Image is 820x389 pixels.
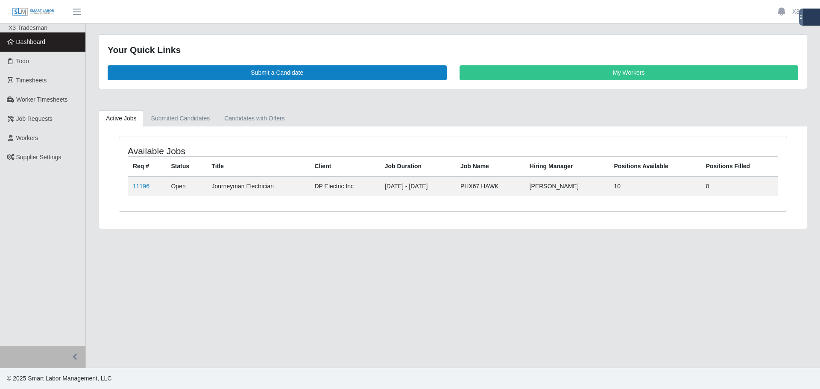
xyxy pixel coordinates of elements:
a: 11196 [133,183,149,190]
div: Your Quick Links [108,43,798,57]
td: [DATE] - [DATE] [380,176,455,196]
td: 0 [701,176,778,196]
td: [PERSON_NAME] [524,176,609,196]
td: Journeyman Electrician [206,176,309,196]
td: DP Electric Inc [309,176,379,196]
img: SLM Logo [12,7,55,17]
span: © 2025 Smart Labor Management, LLC [7,375,111,382]
td: PHX67 HAWK [455,176,524,196]
th: Hiring Manager [524,156,609,176]
th: Client [309,156,379,176]
h4: Available Jobs [128,146,391,156]
a: X3 Team [792,7,816,16]
span: Job Requests [16,115,53,122]
th: Status [166,156,206,176]
span: Timesheets [16,77,47,84]
span: Worker Timesheets [16,96,67,103]
th: Job Name [455,156,524,176]
a: My Workers [460,65,799,80]
td: Open [166,176,206,196]
a: Submit a Candidate [108,65,447,80]
span: X3 Tradesman [9,24,47,31]
th: Positions Available [609,156,701,176]
th: Positions Filled [701,156,778,176]
span: Dashboard [16,38,46,45]
a: Candidates with Offers [217,110,292,127]
th: Job Duration [380,156,455,176]
a: Submitted Candidates [144,110,217,127]
span: Todo [16,58,29,64]
span: Workers [16,135,38,141]
a: Active Jobs [99,110,144,127]
td: 10 [609,176,701,196]
th: Title [206,156,309,176]
th: Req # [128,156,166,176]
span: Supplier Settings [16,154,61,161]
